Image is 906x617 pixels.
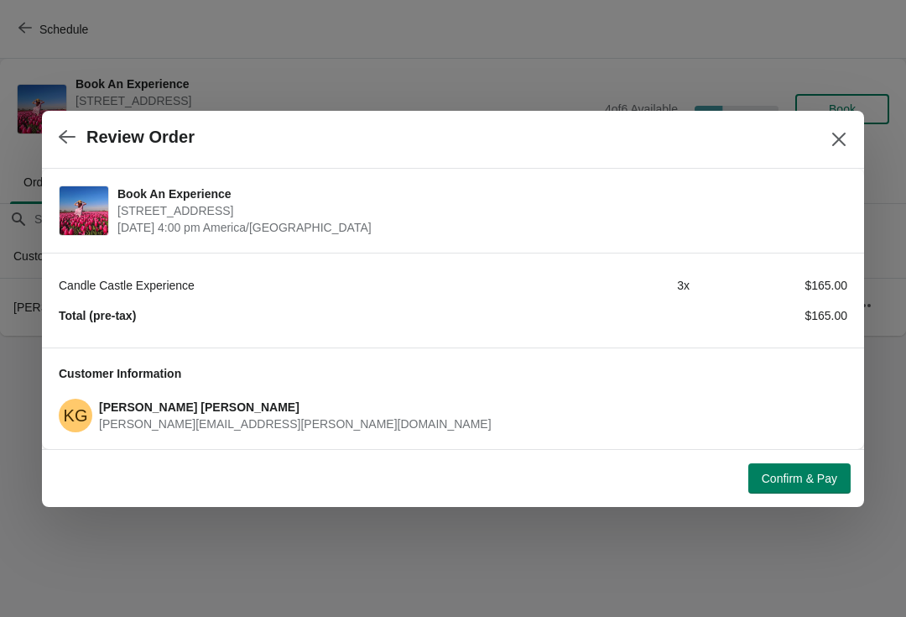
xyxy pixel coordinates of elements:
button: Confirm & Pay [748,463,851,494]
span: [PERSON_NAME][EMAIL_ADDRESS][PERSON_NAME][DOMAIN_NAME] [99,417,492,431]
span: [STREET_ADDRESS] [117,202,839,219]
h2: Review Order [86,128,195,147]
span: Confirm & Pay [762,472,837,485]
span: Kelley [59,399,92,432]
span: [DATE] 4:00 pm America/[GEOGRAPHIC_DATA] [117,219,839,236]
span: Book An Experience [117,186,839,202]
div: Candle Castle Experience [59,277,532,294]
button: Close [824,124,854,154]
img: Book An Experience | 1815 North Milwaukee Avenue, Chicago, IL, USA | September 29 | 4:00 pm Ameri... [60,186,108,235]
strong: Total (pre-tax) [59,309,136,322]
span: [PERSON_NAME] [PERSON_NAME] [99,400,299,414]
div: 3 x [532,277,690,294]
span: Customer Information [59,367,181,380]
div: $165.00 [690,307,847,324]
div: $165.00 [690,277,847,294]
text: KG [64,406,88,425]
